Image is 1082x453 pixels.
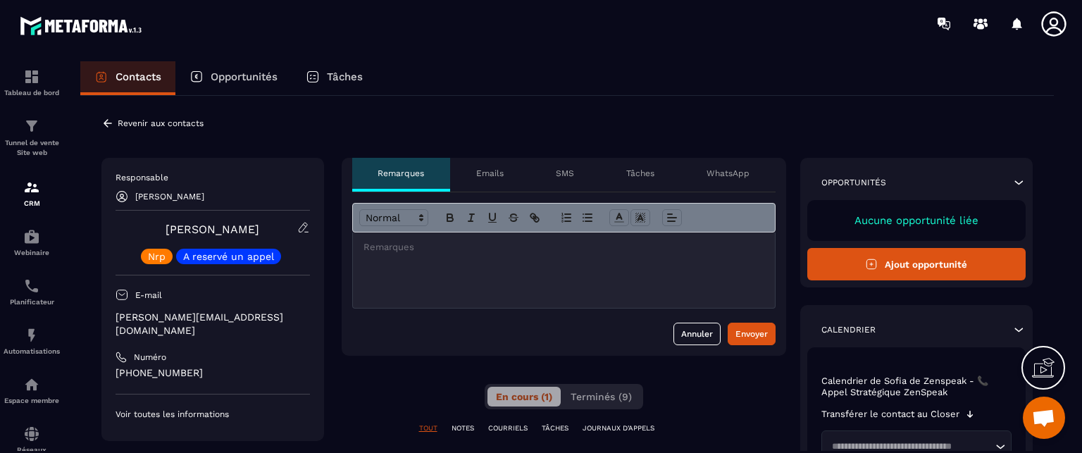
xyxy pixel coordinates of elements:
[487,387,561,407] button: En cours (1)
[116,366,310,380] p: [PHONE_NUMBER]
[23,118,40,135] img: formation
[4,168,60,218] a: formationformationCRM
[542,423,568,433] p: TÂCHES
[175,61,292,95] a: Opportunités
[735,327,768,341] div: Envoyer
[4,107,60,168] a: formationformationTunnel de vente Site web
[116,172,310,183] p: Responsable
[556,168,574,179] p: SMS
[571,391,632,402] span: Terminés (9)
[4,58,60,107] a: formationformationTableau de bord
[118,118,204,128] p: Revenir aux contacts
[23,278,40,294] img: scheduler
[4,249,60,256] p: Webinaire
[116,70,161,83] p: Contacts
[626,168,654,179] p: Tâches
[821,177,886,188] p: Opportunités
[728,323,776,345] button: Envoyer
[419,423,437,433] p: TOUT
[496,391,552,402] span: En cours (1)
[378,168,424,179] p: Remarques
[23,68,40,85] img: formation
[4,347,60,355] p: Automatisations
[4,316,60,366] a: automationsautomationsAutomatisations
[452,423,474,433] p: NOTES
[4,366,60,415] a: automationsautomationsEspace membre
[183,252,274,261] p: A reservé un appel
[562,387,640,407] button: Terminés (9)
[116,311,310,337] p: [PERSON_NAME][EMAIL_ADDRESS][DOMAIN_NAME]
[116,409,310,420] p: Voir toutes les informations
[4,267,60,316] a: schedulerschedulerPlanificateur
[148,252,166,261] p: Nrp
[4,138,60,158] p: Tunnel de vente Site web
[488,423,528,433] p: COURRIELS
[135,290,162,301] p: E-mail
[23,426,40,442] img: social-network
[583,423,654,433] p: JOURNAUX D'APPELS
[134,352,166,363] p: Numéro
[166,223,259,236] a: [PERSON_NAME]
[135,192,204,201] p: [PERSON_NAME]
[23,376,40,393] img: automations
[292,61,377,95] a: Tâches
[80,61,175,95] a: Contacts
[4,89,60,97] p: Tableau de bord
[821,324,876,335] p: Calendrier
[707,168,750,179] p: WhatsApp
[821,214,1012,227] p: Aucune opportunité liée
[1023,397,1065,439] div: Ouvrir le chat
[4,397,60,404] p: Espace membre
[807,248,1026,280] button: Ajout opportunité
[211,70,278,83] p: Opportunités
[23,179,40,196] img: formation
[4,199,60,207] p: CRM
[476,168,504,179] p: Emails
[23,228,40,245] img: automations
[327,70,363,83] p: Tâches
[821,376,1012,398] p: Calendrier de Sofia de Zenspeak - 📞 Appel Stratégique ZenSpeak
[4,218,60,267] a: automationsautomationsWebinaire
[673,323,721,345] button: Annuler
[821,409,959,420] p: Transférer le contact au Closer
[20,13,147,39] img: logo
[23,327,40,344] img: automations
[4,298,60,306] p: Planificateur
